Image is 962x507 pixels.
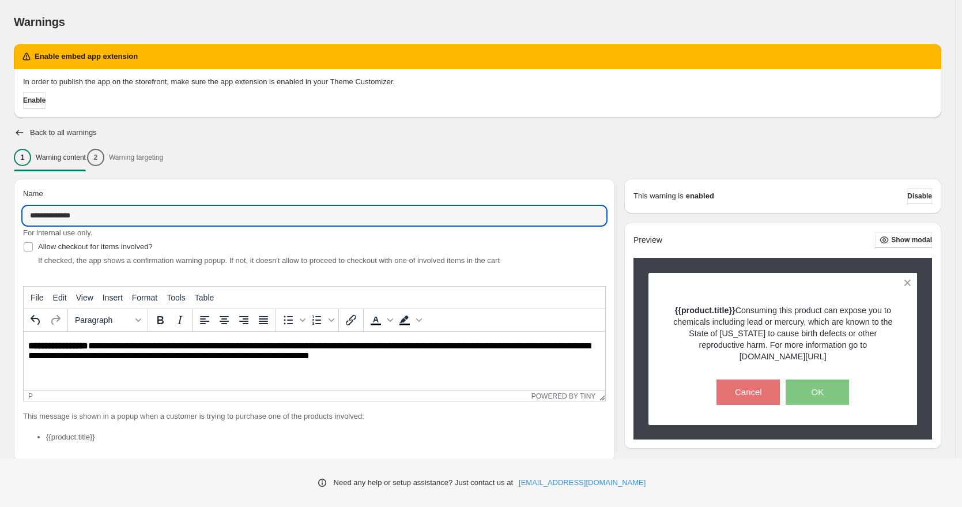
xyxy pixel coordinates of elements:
[875,232,932,248] button: Show modal
[254,310,273,330] button: Justify
[14,145,86,170] button: 1Warning content
[46,431,606,443] li: {{product.title}}
[167,293,186,302] span: Tools
[214,310,234,330] button: Align center
[519,477,646,489] a: [EMAIL_ADDRESS][DOMAIN_NAME]
[907,188,932,204] button: Disable
[38,242,153,251] span: Allow checkout for items involved?
[53,293,67,302] span: Edit
[786,380,849,405] button: OK
[75,316,131,325] span: Paragraph
[716,380,780,405] button: Cancel
[170,310,190,330] button: Italic
[23,92,46,108] button: Enable
[686,190,714,202] strong: enabled
[23,189,43,198] span: Name
[633,235,662,245] h2: Preview
[366,310,395,330] div: Text color
[195,310,214,330] button: Align left
[531,392,596,400] a: Powered by Tiny
[14,16,65,28] span: Warnings
[103,293,123,302] span: Insert
[278,310,307,330] div: Bullet list
[38,256,500,265] span: If checked, the app shows a confirmation warning popup. If not, it doesn't allow to proceed to ch...
[26,310,46,330] button: Undo
[595,391,605,401] div: Resize
[395,310,424,330] div: Background color
[675,306,735,315] strong: {{product.title}}
[24,332,605,390] iframe: Rich Text Area
[150,310,170,330] button: Bold
[341,310,361,330] button: Insert/edit link
[76,293,93,302] span: View
[633,190,684,202] p: This warning is
[31,293,44,302] span: File
[23,96,46,105] span: Enable
[70,310,145,330] button: Formats
[28,392,33,400] div: p
[132,293,157,302] span: Format
[907,191,932,201] span: Disable
[891,235,932,245] span: Show modal
[46,310,65,330] button: Redo
[36,153,86,162] p: Warning content
[30,128,97,137] h2: Back to all warnings
[195,293,214,302] span: Table
[23,411,606,422] p: This message is shown in a popup when a customer is trying to purchase one of the products involved:
[14,149,31,166] div: 1
[234,310,254,330] button: Align right
[23,76,932,88] p: In order to publish the app on the storefront, make sure the app extension is enabled in your The...
[35,51,138,62] h2: Enable embed app extension
[307,310,336,330] div: Numbered list
[23,228,92,237] span: For internal use only.
[669,305,897,362] p: Consuming this product can expose you to chemicals including lead or mercury, which are known to ...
